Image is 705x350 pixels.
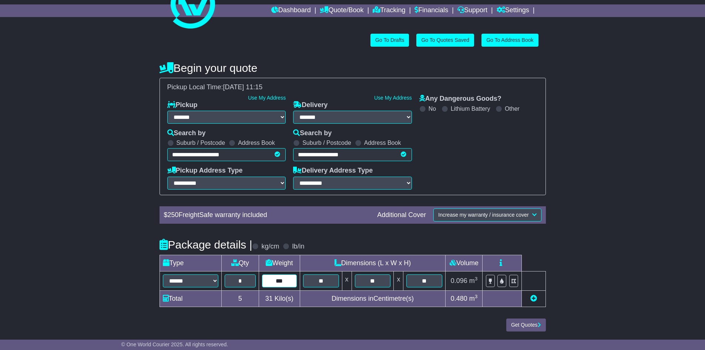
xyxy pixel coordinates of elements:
span: 250 [168,211,179,219]
a: Go To Quotes Saved [416,34,474,47]
td: Dimensions in Centimetre(s) [300,290,446,307]
sup: 3 [475,276,478,281]
label: Suburb / Postcode [302,139,351,146]
label: Suburb / Postcode [177,139,225,146]
label: Address Book [238,139,275,146]
a: Use My Address [248,95,286,101]
div: Additional Cover [373,211,430,219]
h4: Package details | [160,239,252,251]
label: Delivery [293,101,328,109]
label: Other [505,105,520,112]
span: 0.096 [451,277,467,284]
td: x [342,271,352,290]
span: © One World Courier 2025. All rights reserved. [121,341,228,347]
div: Pickup Local Time: [164,83,542,91]
a: Go To Drafts [370,34,409,47]
td: Volume [446,255,483,271]
a: Add new item [530,295,537,302]
td: 5 [221,290,259,307]
td: Qty [221,255,259,271]
span: [DATE] 11:15 [223,83,263,91]
label: No [429,105,436,112]
a: Quote/Book [320,4,363,17]
a: Support [457,4,487,17]
label: Address Book [364,139,401,146]
a: Go To Address Book [481,34,538,47]
label: kg/cm [261,243,279,251]
label: lb/in [292,243,304,251]
a: Settings [497,4,529,17]
span: m [469,277,478,284]
a: Use My Address [374,95,412,101]
span: 31 [265,295,273,302]
button: Increase my warranty / insurance cover [433,209,541,221]
span: Increase my warranty / insurance cover [438,212,528,218]
label: Pickup Address Type [167,167,243,175]
div: $ FreightSafe warranty included [160,211,374,219]
label: Lithium Battery [451,105,490,112]
td: Dimensions (L x W x H) [300,255,446,271]
sup: 3 [475,294,478,299]
td: Weight [259,255,300,271]
a: Financials [414,4,448,17]
h4: Begin your quote [160,62,546,74]
label: Search by [167,129,206,137]
span: 0.480 [451,295,467,302]
label: Any Dangerous Goods? [419,95,501,103]
td: Kilo(s) [259,290,300,307]
span: m [469,295,478,302]
td: Type [160,255,221,271]
label: Search by [293,129,332,137]
td: x [394,271,403,290]
a: Tracking [373,4,405,17]
td: Total [160,290,221,307]
label: Pickup [167,101,198,109]
a: Dashboard [271,4,311,17]
label: Delivery Address Type [293,167,373,175]
button: Get Quotes [506,319,546,331]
